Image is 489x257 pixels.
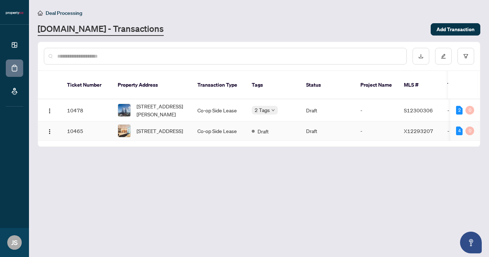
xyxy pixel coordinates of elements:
[61,99,112,121] td: 10478
[271,108,275,112] span: down
[192,99,246,121] td: Co-op Side Lease
[456,127,463,135] div: 4
[137,102,186,118] span: [STREET_ADDRESS][PERSON_NAME]
[137,127,183,135] span: [STREET_ADDRESS]
[398,71,442,99] th: MLS #
[456,106,463,115] div: 2
[38,23,164,36] a: [DOMAIN_NAME] - Transactions
[300,71,355,99] th: Status
[436,24,475,35] span: Add Transaction
[246,71,300,99] th: Tags
[61,121,112,141] td: 10465
[192,121,246,141] td: Co-op Side Lease
[6,11,23,15] img: logo
[46,10,82,16] span: Deal Processing
[38,11,43,16] span: home
[435,48,452,65] button: edit
[255,106,270,114] span: 2 Tags
[404,107,433,113] span: S12300306
[118,125,130,137] img: thumbnail-img
[431,23,480,36] button: Add Transaction
[460,232,482,253] button: Open asap
[355,71,398,99] th: Project Name
[118,104,130,116] img: thumbnail-img
[404,128,433,134] span: X12293207
[441,54,446,59] span: edit
[463,54,468,59] span: filter
[355,99,398,121] td: -
[44,125,55,137] button: Logo
[413,48,429,65] button: download
[61,71,112,99] th: Ticket Number
[300,99,355,121] td: Draft
[465,106,474,115] div: 0
[457,48,474,65] button: filter
[44,104,55,116] button: Logo
[300,121,355,141] td: Draft
[11,237,18,248] span: JS
[418,54,423,59] span: download
[258,127,269,135] span: Draft
[47,129,53,134] img: Logo
[192,71,246,99] th: Transaction Type
[47,108,53,114] img: Logo
[465,127,474,135] div: 0
[112,71,192,99] th: Property Address
[355,121,398,141] td: -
